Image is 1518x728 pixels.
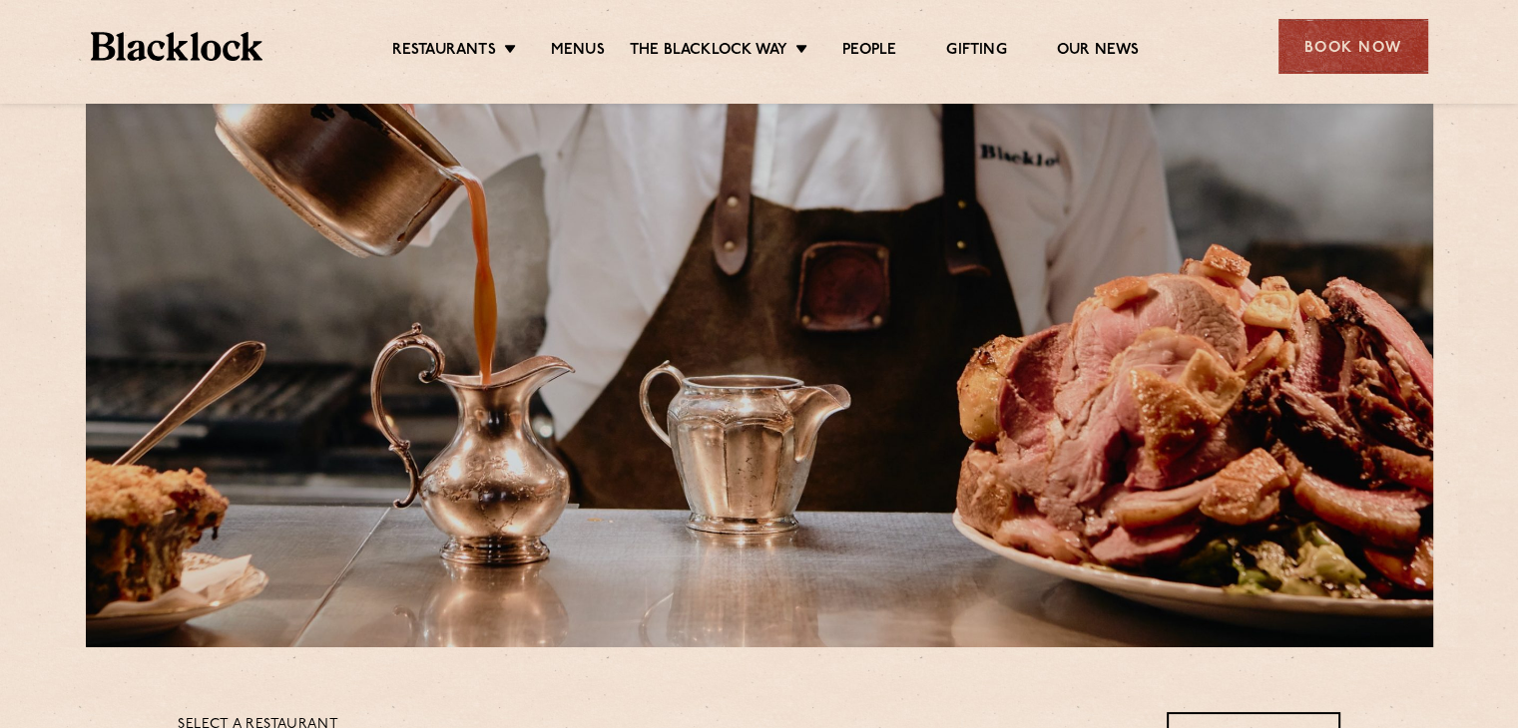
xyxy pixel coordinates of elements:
div: Book Now [1278,19,1428,74]
a: Our News [1057,41,1140,63]
a: Gifting [946,41,1006,63]
a: The Blacklock Way [630,41,787,63]
a: Restaurants [392,41,496,63]
a: People [842,41,896,63]
img: BL_Textured_Logo-footer-cropped.svg [91,32,263,61]
a: Menus [551,41,605,63]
